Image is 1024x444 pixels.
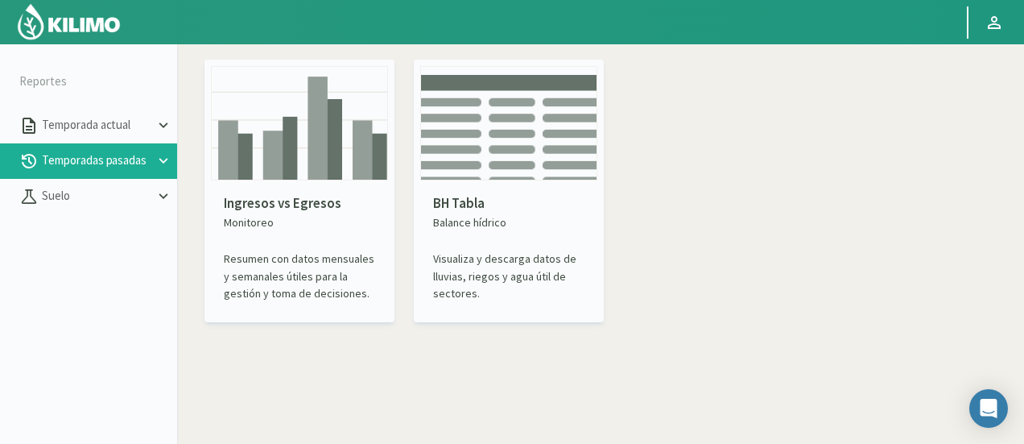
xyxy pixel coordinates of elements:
p: Balance hídrico [433,214,584,231]
kil-reports-card: in-progress-season-summary.HYDRIC_BALANCE_CHART_CARD.TITLE [414,60,604,322]
p: BH Tabla [433,193,584,214]
img: Kilimo [16,2,122,41]
img: card thumbnail [211,66,388,181]
div: Open Intercom Messenger [969,389,1008,428]
p: Suelo [39,187,155,205]
p: Visualiza y descarga datos de lluvias, riegos y agua útil de sectores. [433,251,584,302]
p: Ingresos vs Egresos [224,193,375,214]
p: Resumen con datos mensuales y semanales útiles para la gestión y toma de decisiones. [224,251,375,302]
img: card thumbnail [420,66,597,181]
kil-reports-card: in-progress-season-summary.DYNAMIC_CHART_CARD.TITLE [204,60,394,322]
p: Temporada actual [39,116,155,135]
p: Monitoreo [224,214,375,231]
p: Temporadas pasadas [39,151,155,170]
